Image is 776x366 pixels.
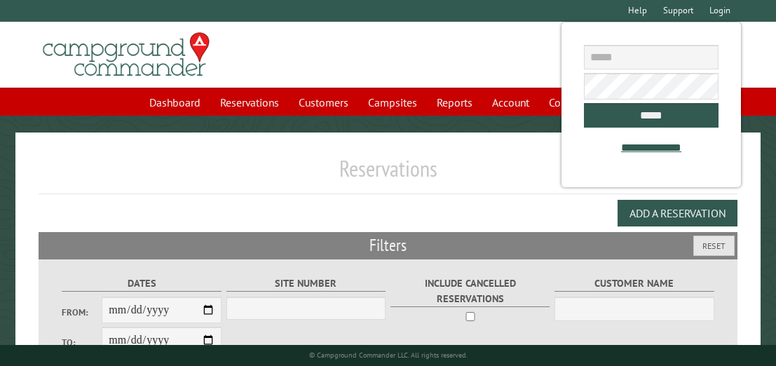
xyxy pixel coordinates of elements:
[212,89,287,116] a: Reservations
[290,89,357,116] a: Customers
[226,276,386,292] label: Site Number
[360,89,426,116] a: Campsites
[62,336,102,349] label: To:
[693,236,735,256] button: Reset
[540,89,635,116] a: Communications
[309,351,468,360] small: © Campground Commander LLC. All rights reserved.
[390,276,550,306] label: Include Cancelled Reservations
[141,89,209,116] a: Dashboard
[39,155,737,194] h1: Reservations
[62,306,102,319] label: From:
[618,200,737,226] button: Add a Reservation
[62,276,222,292] label: Dates
[39,232,737,259] h2: Filters
[484,89,538,116] a: Account
[39,27,214,82] img: Campground Commander
[554,276,714,292] label: Customer Name
[428,89,481,116] a: Reports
